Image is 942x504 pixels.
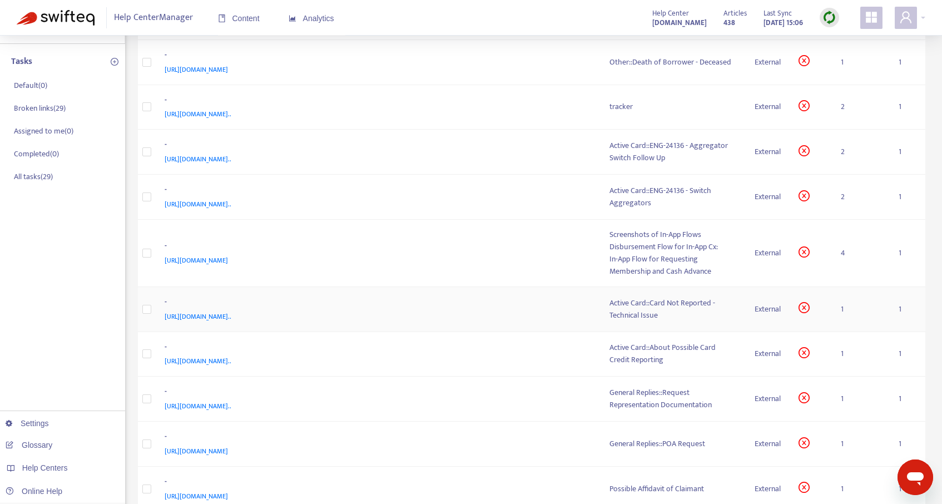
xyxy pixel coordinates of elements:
div: External [755,247,781,259]
p: Broken links ( 29 ) [14,102,66,114]
td: 1 [890,40,925,85]
p: Completed ( 0 ) [14,148,59,160]
img: Swifteq [17,10,95,26]
td: 1 [832,377,890,422]
span: close-circle [799,246,810,258]
td: 2 [832,175,890,220]
span: Help Center Manager [114,7,193,28]
span: [URL][DOMAIN_NAME].. [165,199,231,210]
span: close-circle [799,100,810,111]
strong: [DOMAIN_NAME] [652,17,707,29]
div: External [755,483,781,495]
span: Help Center [652,7,689,19]
span: user [899,11,913,24]
td: 1 [890,422,925,467]
span: Help Centers [22,463,68,472]
td: 1 [890,175,925,220]
div: External [755,101,781,113]
div: External [755,348,781,360]
span: close-circle [799,190,810,201]
a: Settings [6,419,49,428]
div: - [165,94,588,108]
span: close-circle [799,55,810,66]
span: plus-circle [111,58,118,66]
span: close-circle [799,482,810,493]
span: [URL][DOMAIN_NAME].. [165,355,231,367]
p: Assigned to me ( 0 ) [14,125,73,137]
span: close-circle [799,392,810,403]
div: - [165,184,588,198]
img: sync.dc5367851b00ba804db3.png [822,11,836,24]
div: Active Card::ENG-24136 - Aggregator Switch Follow Up [609,140,737,164]
span: Content [218,14,260,23]
td: 1 [832,287,890,332]
a: Online Help [6,487,62,496]
td: 2 [832,130,890,175]
strong: 438 [723,17,735,29]
div: - [165,476,588,490]
td: 1 [890,220,925,287]
div: External [755,56,781,68]
td: 1 [890,287,925,332]
span: [URL][DOMAIN_NAME] [165,491,228,502]
span: Articles [723,7,747,19]
span: [URL][DOMAIN_NAME].. [165,311,231,322]
span: area-chart [289,14,296,22]
div: - [165,386,588,400]
td: 4 [832,220,890,287]
span: [URL][DOMAIN_NAME] [165,64,228,75]
div: Active Card::ENG-24136 - Switch Aggregators [609,185,737,209]
div: - [165,49,588,63]
div: - [165,240,588,254]
p: Default ( 0 ) [14,80,47,91]
span: [URL][DOMAIN_NAME].. [165,401,231,412]
div: External [755,393,781,405]
span: Analytics [289,14,334,23]
div: - [165,341,588,355]
span: appstore [865,11,878,24]
iframe: Button to launch messaging window [898,459,933,495]
td: 2 [832,85,890,130]
div: Screenshots of In-App Flows [609,229,737,241]
td: 1 [890,85,925,130]
span: close-circle [799,347,810,358]
td: 1 [890,377,925,422]
p: Tasks [11,55,32,68]
div: Disbursement Flow for In-App Cx: [609,241,737,253]
span: close-circle [799,145,810,156]
span: close-circle [799,302,810,313]
td: 1 [890,332,925,377]
td: 1 [890,130,925,175]
td: 1 [832,332,890,377]
span: [URL][DOMAIN_NAME].. [165,108,231,120]
div: External [755,146,781,158]
div: - [165,296,588,310]
div: Other::Death of Borrower - Deceased [609,56,737,68]
a: Glossary [6,441,52,449]
div: External [755,303,781,315]
td: 1 [832,40,890,85]
div: tracker [609,101,737,113]
td: 1 [832,422,890,467]
div: External [755,191,781,203]
strong: [DATE] 15:06 [763,17,803,29]
span: [URL][DOMAIN_NAME] [165,255,228,266]
span: Last Sync [763,7,792,19]
span: [URL][DOMAIN_NAME] [165,446,228,457]
div: Possible Affidavit of Claimant [609,483,737,495]
div: Active Card::Card Not Reported - Technical Issue [609,297,737,322]
div: - [165,431,588,445]
span: book [218,14,226,22]
div: Active Card::About Possible Card Credit Reporting [609,342,737,366]
div: External [755,438,781,450]
div: In-App Flow for Requesting Membership and Cash Advance [609,253,737,278]
span: [URL][DOMAIN_NAME].. [165,154,231,165]
p: All tasks ( 29 ) [14,171,53,182]
div: General Replies::POA Request [609,438,737,450]
a: [DOMAIN_NAME] [652,16,707,29]
div: General Replies::Request Representation Documentation [609,387,737,411]
span: close-circle [799,437,810,448]
div: - [165,139,588,153]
